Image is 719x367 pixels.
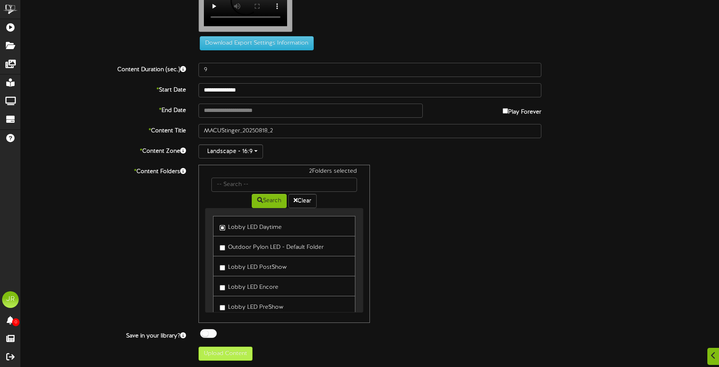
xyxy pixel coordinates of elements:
button: Landscape - 16:9 [198,144,263,159]
input: Lobby LED PostShow [220,265,225,270]
label: Content Title [15,124,192,135]
label: Lobby LED PreShow [220,300,283,312]
span: 0 [12,318,20,326]
label: Content Folders [15,165,192,176]
label: Save in your library? [15,329,192,340]
button: Download Export Settings Information [200,36,314,50]
div: 2 Folders selected [205,167,363,178]
label: Content Duration (sec.) [15,63,192,74]
input: Play Forever [503,108,508,114]
label: Play Forever [503,104,541,117]
button: Upload Content [198,347,253,361]
label: Start Date [15,83,192,94]
label: Lobby LED PostShow [220,260,287,272]
label: Outdoor Pylon LED - Default Folder [220,241,324,252]
div: JR [2,291,19,308]
input: Lobby LED PreShow [220,305,225,310]
label: End Date [15,104,192,115]
input: Outdoor Pylon LED - Default Folder [220,245,225,250]
input: Title of this Content [198,124,541,138]
label: Lobby LED Daytime [220,221,282,232]
button: Search [252,194,287,208]
input: -- Search -- [211,178,357,192]
input: Lobby LED Encore [220,285,225,290]
input: Lobby LED Daytime [220,225,225,231]
a: Download Export Settings Information [196,40,314,46]
button: Clear [288,194,317,208]
label: Lobby LED Encore [220,280,278,292]
label: Content Zone [15,144,192,156]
